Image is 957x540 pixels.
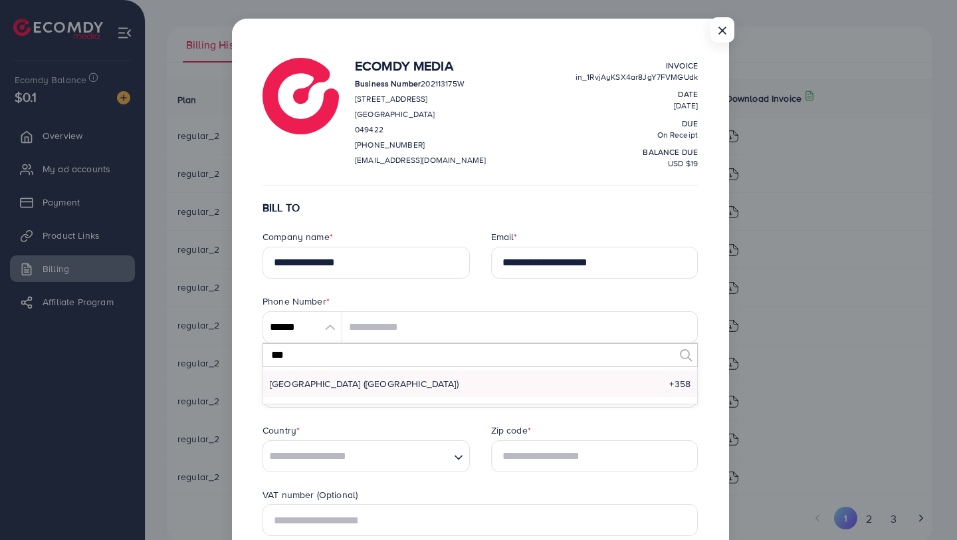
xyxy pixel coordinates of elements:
[355,122,486,138] p: 049422
[263,230,333,243] label: Company name
[668,158,698,169] span: USD $19
[263,488,358,501] label: VAT number (Optional)
[355,58,486,74] h4: Ecomdy Media
[263,440,470,472] div: Search for option
[657,129,698,140] span: On Receipt
[710,17,734,43] button: Close
[263,202,698,214] h6: BILL TO
[263,295,330,308] label: Phone Number
[355,76,486,92] p: 202113175W
[355,152,486,168] p: [EMAIL_ADDRESS][DOMAIN_NAME]
[576,86,698,102] p: Date
[491,230,518,243] label: Email
[576,116,698,132] p: Due
[270,377,459,390] span: [GEOGRAPHIC_DATA] ([GEOGRAPHIC_DATA])
[674,100,698,111] span: [DATE]
[355,91,486,107] p: [STREET_ADDRESS]
[576,71,698,82] span: in_1RvjAyKSX4ar8JgY7FVMGUdk
[576,144,698,160] p: balance due
[901,480,947,530] iframe: Chat
[669,377,691,390] span: +358
[355,106,486,122] p: [GEOGRAPHIC_DATA]
[576,58,698,74] p: Invoice
[263,424,300,437] label: Country
[263,58,339,134] img: logo
[265,446,449,467] input: Search for option
[355,137,486,153] p: [PHONE_NUMBER]
[491,424,531,437] label: Zip code
[355,78,421,89] strong: Business Number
